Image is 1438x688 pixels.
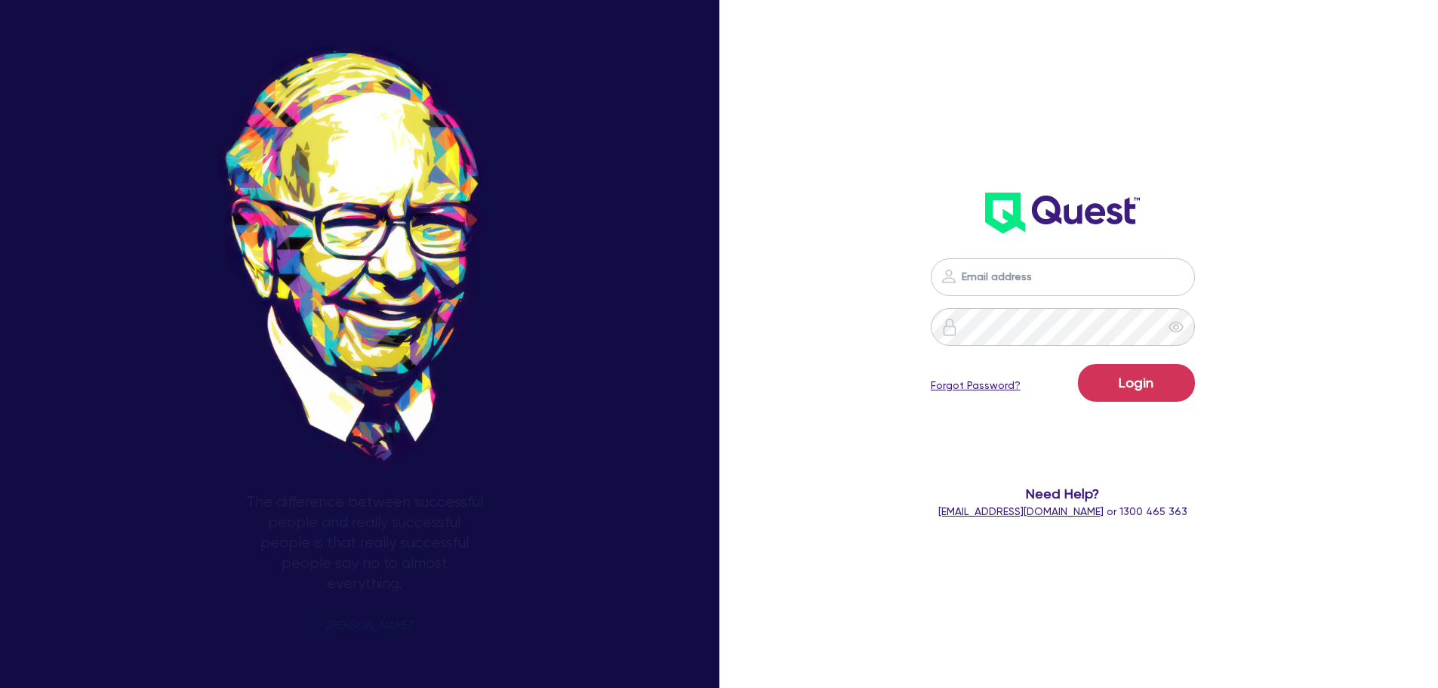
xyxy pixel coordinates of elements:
img: icon-password [940,267,958,285]
button: Login [1078,364,1195,402]
img: icon-password [941,318,959,336]
span: eye [1169,319,1184,335]
span: Need Help? [870,483,1256,504]
img: wH2k97JdezQIQAAAABJRU5ErkJggg== [985,193,1140,233]
a: [EMAIL_ADDRESS][DOMAIN_NAME] [938,505,1104,517]
a: Forgot Password? [931,378,1021,393]
span: or 1300 465 363 [938,505,1187,517]
span: - [PERSON_NAME] [317,620,411,631]
input: Email address [931,258,1195,296]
